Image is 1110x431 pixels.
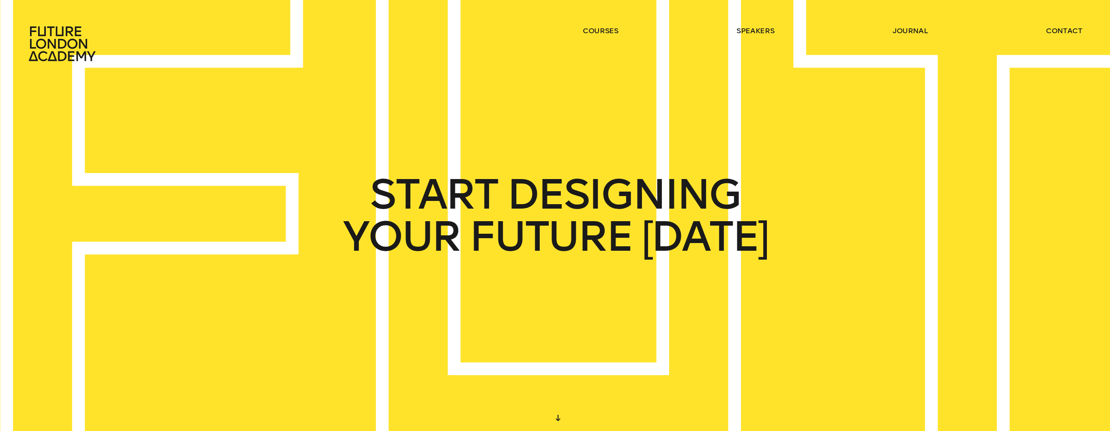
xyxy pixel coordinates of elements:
[369,173,497,215] span: START
[469,215,632,258] span: FUTURE
[1046,26,1082,36] a: contact
[507,173,740,215] span: DESIGNING
[342,215,459,258] span: YOUR
[736,26,774,36] a: speakers
[641,215,768,258] span: [DATE]
[893,26,928,36] a: journal
[583,26,618,36] a: courses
